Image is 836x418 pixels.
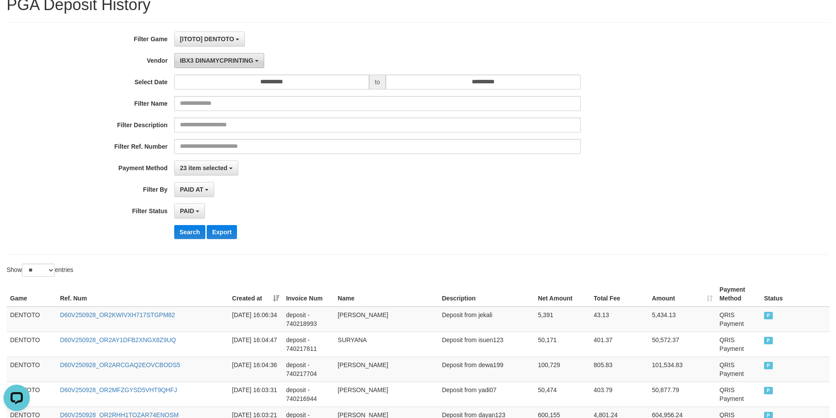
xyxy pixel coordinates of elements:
th: Created at: activate to sort column ascending [229,282,283,307]
button: PAID AT [174,182,214,197]
th: Payment Method [716,282,761,307]
td: 50,877.79 [648,382,716,407]
td: [PERSON_NAME] [334,382,438,407]
td: [PERSON_NAME] [334,307,438,332]
a: D60V250928_OR2MFZGYSD5VHT9QHFJ [60,386,177,393]
td: Deposit from yadi07 [438,382,535,407]
td: 5,391 [535,307,590,332]
td: [DATE] 16:04:47 [229,332,283,357]
td: 401.37 [590,332,649,357]
td: [PERSON_NAME] [334,357,438,382]
a: D60V250928_OR2KWIVXH717STGPM82 [60,311,175,318]
th: Description [438,282,535,307]
button: Export [207,225,237,239]
td: QRIS Payment [716,382,761,407]
td: 5,434.13 [648,307,716,332]
th: Amount: activate to sort column ascending [648,282,716,307]
label: Show entries [7,264,73,277]
th: Invoice Num [283,282,334,307]
td: SURYANA [334,332,438,357]
span: PAID [764,362,773,369]
a: D60V250928_OR2ARCGAQ2EOVCBODS5 [60,361,180,368]
span: 23 item selected [180,164,227,171]
td: 50,171 [535,332,590,357]
th: Total Fee [590,282,649,307]
td: DENTOTO [7,332,57,357]
select: Showentries [22,264,55,277]
span: to [369,75,386,89]
td: DENTOTO [7,307,57,332]
td: DENTOTO [7,357,57,382]
button: Search [174,225,205,239]
span: PAID [764,387,773,394]
button: Open LiveChat chat widget [4,4,30,30]
td: Deposit from dewa199 [438,357,535,382]
span: PAID AT [180,186,203,193]
td: 403.79 [590,382,649,407]
td: 50,474 [535,382,590,407]
button: PAID [174,204,205,218]
span: IBX3 DINAMYCPRINTING [180,57,253,64]
td: deposit - 740216944 [283,382,334,407]
td: QRIS Payment [716,357,761,382]
button: 23 item selected [174,161,238,175]
th: Ref. Num [57,282,229,307]
td: 43.13 [590,307,649,332]
th: Name [334,282,438,307]
td: 101,534.83 [648,357,716,382]
span: [ITOTO] DENTOTO [180,36,234,43]
td: [DATE] 16:04:36 [229,357,283,382]
th: Status [761,282,829,307]
td: 805.83 [590,357,649,382]
span: PAID [764,312,773,319]
span: PAID [180,207,194,214]
button: [ITOTO] DENTOTO [174,32,245,46]
td: [DATE] 16:06:34 [229,307,283,332]
span: PAID [764,337,773,344]
td: deposit - 740217811 [283,332,334,357]
td: QRIS Payment [716,332,761,357]
td: deposit - 740218993 [283,307,334,332]
td: QRIS Payment [716,307,761,332]
th: Game [7,282,57,307]
a: D60V250928_OR2AY1DFB2XNGX8Z9UQ [60,336,176,343]
td: 100,729 [535,357,590,382]
th: Net Amount [535,282,590,307]
button: IBX3 DINAMYCPRINTING [174,53,264,68]
td: Deposit from isuen123 [438,332,535,357]
td: [DATE] 16:03:31 [229,382,283,407]
td: deposit - 740217704 [283,357,334,382]
td: Deposit from jekali [438,307,535,332]
td: 50,572.37 [648,332,716,357]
